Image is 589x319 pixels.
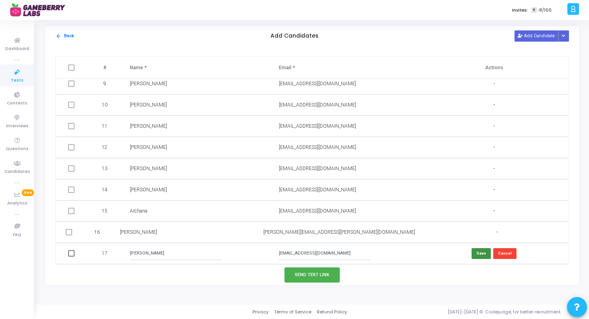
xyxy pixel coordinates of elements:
span: [PERSON_NAME] [130,123,167,129]
span: [PERSON_NAME] [130,102,167,108]
span: - [493,102,495,108]
span: 11 [102,122,107,130]
span: Questions [6,146,28,152]
h5: Add Candidates [270,33,319,40]
th: Name * [122,56,271,79]
span: 17 [102,250,107,257]
span: [EMAIL_ADDRESS][DOMAIN_NAME] [279,166,356,171]
span: Candidates [4,169,30,175]
span: Interviews [6,123,28,130]
label: Invites: [512,7,528,14]
button: Cancel [493,248,516,259]
span: 16 [94,229,100,236]
span: 9 [103,80,106,87]
a: Privacy [252,309,268,315]
button: Add Candidate [514,30,559,41]
span: 14 [102,186,107,193]
span: [PERSON_NAME][EMAIL_ADDRESS][PERSON_NAME][DOMAIN_NAME] [263,229,415,235]
button: Back [55,32,75,40]
th: # [89,56,122,79]
span: [EMAIL_ADDRESS][DOMAIN_NAME] [279,81,356,86]
span: T [531,7,537,13]
div: Button group with nested dropdown [558,30,569,41]
span: [PERSON_NAME] [130,81,167,86]
th: Actions [420,56,569,79]
span: 12 [102,144,107,151]
span: FAQ [13,232,21,239]
th: Email * [271,56,420,79]
span: 13 [102,165,107,172]
button: Send Test Link [284,267,340,282]
span: [EMAIL_ADDRESS][DOMAIN_NAME] [279,123,356,129]
span: [PERSON_NAME] [130,144,167,150]
a: Refund Policy [317,309,347,315]
span: New [22,189,34,196]
span: Archana [130,208,147,214]
span: - [493,80,495,87]
span: - [496,229,498,236]
div: [DATE]-[DATE] © Codejudge, for better recruitment. [347,309,579,315]
mat-icon: arrow_back [56,33,62,39]
span: - [493,165,495,172]
span: - [493,144,495,151]
span: Contests [7,100,27,107]
img: logo [10,2,70,18]
span: 10 [102,101,107,108]
span: 15 [102,207,107,215]
span: [PERSON_NAME] [120,229,157,235]
span: Dashboard [5,46,29,52]
span: - [493,208,495,215]
span: [PERSON_NAME] [130,166,167,171]
span: - [493,187,495,193]
button: Save [472,248,491,259]
span: [EMAIL_ADDRESS][DOMAIN_NAME] [279,187,356,193]
span: Tests [11,77,23,84]
a: Terms of Service [274,309,311,315]
span: [EMAIL_ADDRESS][DOMAIN_NAME] [279,208,356,214]
span: [PERSON_NAME] [130,187,167,193]
span: Analytics [7,200,27,207]
span: [EMAIL_ADDRESS][DOMAIN_NAME] [279,144,356,150]
span: [EMAIL_ADDRESS][DOMAIN_NAME] [279,102,356,108]
span: 41/166 [539,7,552,14]
span: - [493,123,495,130]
